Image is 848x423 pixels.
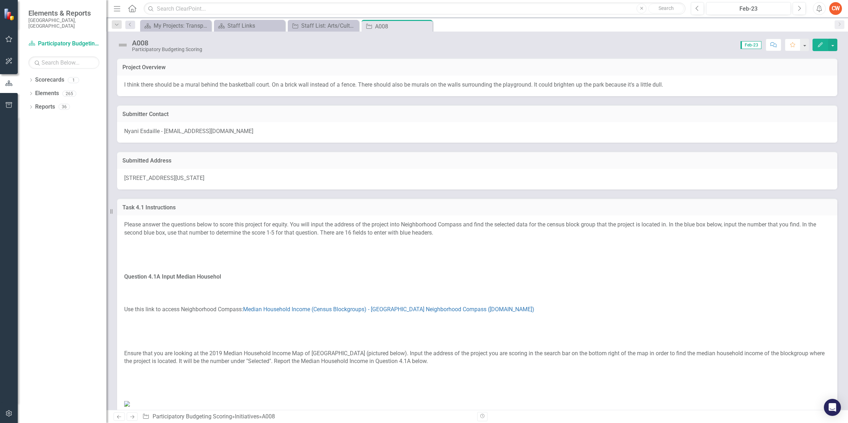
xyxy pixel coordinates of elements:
[142,413,472,421] div: » »
[132,47,202,52] div: Participatory Budgeting Scoring
[144,2,685,15] input: Search ClearPoint...
[227,21,283,30] div: Staff Links
[124,304,830,315] p: Use this link to access Neighborhood Compass:
[122,158,832,164] h3: Submitted Address
[124,401,130,407] img: Screenshot%202023-05-23%20142147.png
[35,103,55,111] a: Reports
[301,21,357,30] div: Staff List: Arts/Culture
[35,89,59,98] a: Elements
[648,4,684,13] button: Search
[28,9,99,17] span: Elements & Reports
[124,128,253,134] span: Nyani Esdaille - [EMAIL_ADDRESS][DOMAIN_NAME]
[262,413,275,420] div: A008
[290,21,357,30] a: Staff List: Arts/Culture
[154,21,209,30] div: My Projects: Transportation
[132,39,202,47] div: A008
[216,21,283,30] a: Staff Links
[28,17,99,29] small: [GEOGRAPHIC_DATA], [GEOGRAPHIC_DATA]
[122,64,832,71] h3: Project Overview
[35,76,64,84] a: Scorecards
[28,56,99,69] input: Search Below...
[740,41,761,49] span: Feb-23
[153,413,232,420] a: Participatory Budgeting Scoring
[659,5,674,11] span: Search
[124,81,830,89] p: I think there should be a mural behind the basketball court. On a brick wall instead of a fence. ...
[124,221,830,238] p: Please answer the questions below to score this project for equity. You will input the address of...
[243,306,534,313] a: Median Household Income (Census Blockgroups) - [GEOGRAPHIC_DATA] Neighborhood Compass ([DOMAIN_NA...
[124,175,204,181] span: [STREET_ADDRESS][US_STATE]
[28,40,99,48] a: Participatory Budgeting Scoring
[62,90,76,97] div: 265
[122,204,832,211] h3: Task 4.1 Instructions
[142,21,209,30] a: My Projects: Transportation
[709,5,788,13] div: Feb-23
[706,2,791,15] button: Feb-23
[124,273,221,280] strong: Question 4.1A Input Median Househol
[235,413,259,420] a: Initiatives
[4,8,16,21] img: ClearPoint Strategy
[59,104,70,110] div: 36
[829,2,842,15] button: CW
[824,399,841,416] div: Open Intercom Messenger
[117,39,128,51] img: Not Defined
[68,77,79,83] div: 1
[375,22,431,31] div: A008
[124,348,830,367] p: Ensure that you are looking at the 2019 Median Household Income Map of [GEOGRAPHIC_DATA] (picture...
[122,111,832,117] h3: Submitter Contact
